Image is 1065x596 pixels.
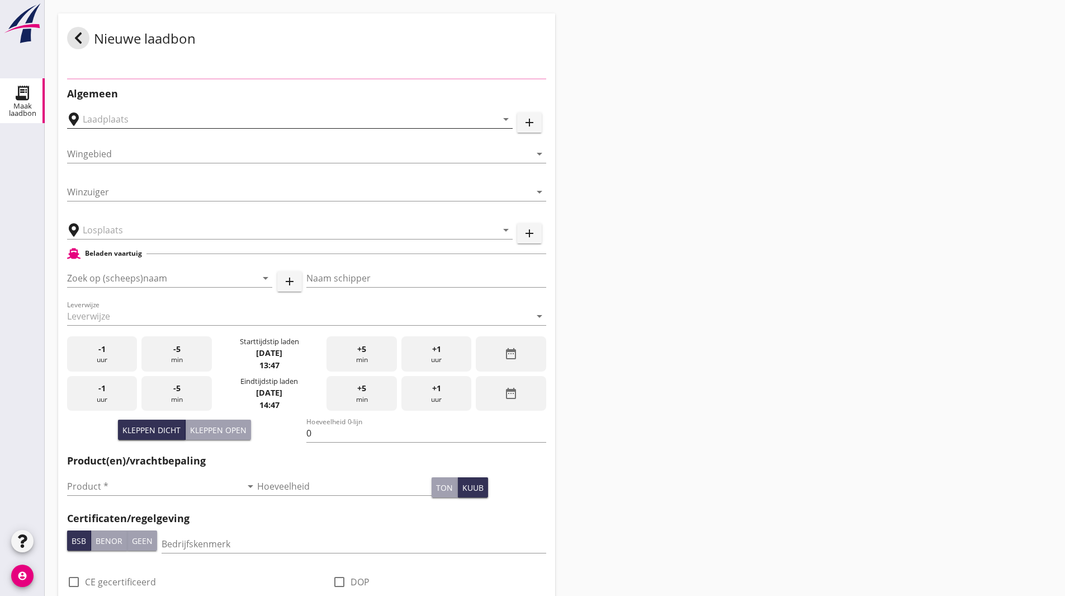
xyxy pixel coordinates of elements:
i: arrow_drop_down [259,271,272,285]
i: arrow_drop_down [244,480,257,493]
i: arrow_drop_down [499,112,513,126]
div: uur [67,376,137,411]
button: ton [432,477,458,498]
strong: 14:47 [259,400,280,410]
span: -1 [98,382,106,395]
input: Wingebied [67,145,531,163]
input: Hoeveelheid [257,477,432,495]
button: BSB [67,531,91,551]
h2: Certificaten/regelgeving [67,511,546,526]
div: Benor [96,535,122,547]
div: Kleppen open [190,424,247,436]
img: logo-small.a267ee39.svg [2,3,42,44]
div: Nieuwe laadbon [67,27,196,54]
button: Geen [127,531,157,551]
input: Losplaats [83,221,481,239]
h2: Product(en)/vrachtbepaling [67,453,546,468]
i: date_range [504,387,518,400]
span: -5 [173,343,181,355]
input: Laadplaats [83,110,481,128]
i: arrow_drop_down [499,223,513,237]
input: Winzuiger [67,183,531,201]
div: uur [401,336,471,372]
span: +1 [432,382,441,395]
label: DOP [351,576,370,588]
label: CE gecertificeerd [85,576,156,588]
h2: Algemeen [67,86,546,101]
i: add [523,227,536,240]
strong: [DATE] [256,387,282,398]
span: -5 [173,382,181,395]
input: Naam schipper [306,269,546,287]
input: Zoek op (scheeps)naam [67,269,241,287]
span: +5 [357,343,366,355]
div: uur [401,376,471,411]
i: arrow_drop_down [533,185,546,199]
span: +5 [357,382,366,395]
div: min [326,376,396,411]
i: arrow_drop_down [533,147,546,161]
div: min [141,376,211,411]
button: Kleppen open [186,420,251,440]
div: min [141,336,211,372]
div: kuub [462,482,484,494]
i: date_range [504,347,518,360]
input: Product * [67,477,242,495]
h2: Beladen vaartuig [85,248,142,259]
strong: 13:47 [259,360,280,370]
button: kuub [458,477,488,498]
i: add [283,275,296,288]
div: Starttijdstip laden [240,336,299,347]
div: uur [67,336,137,372]
i: account_circle [11,565,34,587]
i: arrow_drop_down [533,309,546,323]
input: Bedrijfskenmerk [162,535,546,553]
button: Kleppen dicht [118,420,186,440]
div: Geen [132,535,153,547]
div: Kleppen dicht [122,424,181,436]
div: Eindtijdstip laden [240,376,298,387]
strong: [DATE] [256,348,282,358]
div: min [326,336,396,372]
span: -1 [98,343,106,355]
div: ton [436,482,453,494]
div: BSB [72,535,86,547]
span: +1 [432,343,441,355]
i: add [523,116,536,129]
button: Benor [91,531,127,551]
input: Hoeveelheid 0-lijn [306,424,546,442]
